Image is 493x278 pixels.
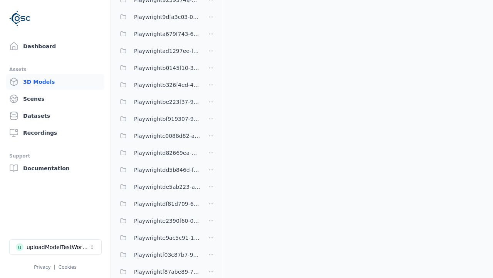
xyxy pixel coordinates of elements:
button: Playwrightb0145f10-3271-4988-8f00-c1dd5f4788d5 [116,60,200,76]
button: Playwrighta679f743-6502-4593-9ef9-45d94dfc9c2e [116,26,200,42]
button: Playwrightc0088d82-a9f4-4e8c-929c-3d42af70e123 [116,128,200,144]
span: Playwright9dfa3c03-00a9-4ca2-9f4b-f0b1cd927ec8 [134,12,200,22]
button: Playwrightdf81d709-6511-4a67-8e35-601024cdf8cb [116,196,200,212]
a: Dashboard [6,39,104,54]
button: Playwrightf03c87b7-9018-4775-a7d1-b47fea0411a7 [116,247,200,263]
button: Playwrighte9ac5c91-1b2b-4bc1-b5a3-a4be549dee4f [116,230,200,246]
a: 3D Models [6,74,104,90]
span: Playwrightb326f4ed-4f84-461a-849b-8d9f022e0dbd [134,80,200,90]
span: Playwrightdf81d709-6511-4a67-8e35-601024cdf8cb [134,199,200,208]
span: Playwrightad1297ee-f947-4018-9655-e35ce08a90c6 [134,46,200,56]
button: Playwrightd82669ea-7e85-4c9c-baa9-790b3846e5ad [116,145,200,161]
a: Scenes [6,91,104,107]
div: u [16,243,23,251]
a: Recordings [6,125,104,141]
span: Playwrightf87abe89-795a-4558-b272-1516c46e3a97 [134,267,200,276]
button: Playwrightde5ab223-a0f8-4a97-be4c-ac610507c281 [116,179,200,195]
span: Playwrightbf919307-9813-40e8-b932-b3a137f52714 [134,114,200,124]
span: Playwrightdd5b846d-fd3c-438e-8fe9-9994751102c7 [134,165,200,175]
button: Playwrightdd5b846d-fd3c-438e-8fe9-9994751102c7 [116,162,200,178]
span: Playwrighte2390f60-03f3-479d-b54a-66d59fed9540 [134,216,200,225]
button: Playwrightbe223f37-9bd7-42c0-9717-b27ce4fe665d [116,94,200,110]
span: Playwrighte9ac5c91-1b2b-4bc1-b5a3-a4be549dee4f [134,233,200,242]
img: Logo [9,8,31,29]
button: Select a workspace [9,239,102,255]
a: Privacy [34,264,50,270]
button: Playwrightbf919307-9813-40e8-b932-b3a137f52714 [116,111,200,127]
span: Playwrightde5ab223-a0f8-4a97-be4c-ac610507c281 [134,182,200,192]
a: Documentation [6,161,104,176]
button: Playwrightad1297ee-f947-4018-9655-e35ce08a90c6 [116,43,200,59]
span: | [54,264,55,270]
a: Datasets [6,108,104,124]
button: Playwrightb326f4ed-4f84-461a-849b-8d9f022e0dbd [116,77,200,93]
button: Playwright9dfa3c03-00a9-4ca2-9f4b-f0b1cd927ec8 [116,9,200,25]
div: uploadModelTestWorkspace [27,243,89,251]
span: Playwrighta679f743-6502-4593-9ef9-45d94dfc9c2e [134,29,200,39]
button: Playwrighte2390f60-03f3-479d-b54a-66d59fed9540 [116,213,200,229]
span: Playwrightb0145f10-3271-4988-8f00-c1dd5f4788d5 [134,63,200,73]
a: Cookies [59,264,77,270]
div: Support [9,151,101,161]
span: Playwrightf03c87b7-9018-4775-a7d1-b47fea0411a7 [134,250,200,259]
span: Playwrightc0088d82-a9f4-4e8c-929c-3d42af70e123 [134,131,200,141]
span: Playwrightbe223f37-9bd7-42c0-9717-b27ce4fe665d [134,97,200,107]
span: Playwrightd82669ea-7e85-4c9c-baa9-790b3846e5ad [134,148,200,158]
div: Assets [9,65,101,74]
